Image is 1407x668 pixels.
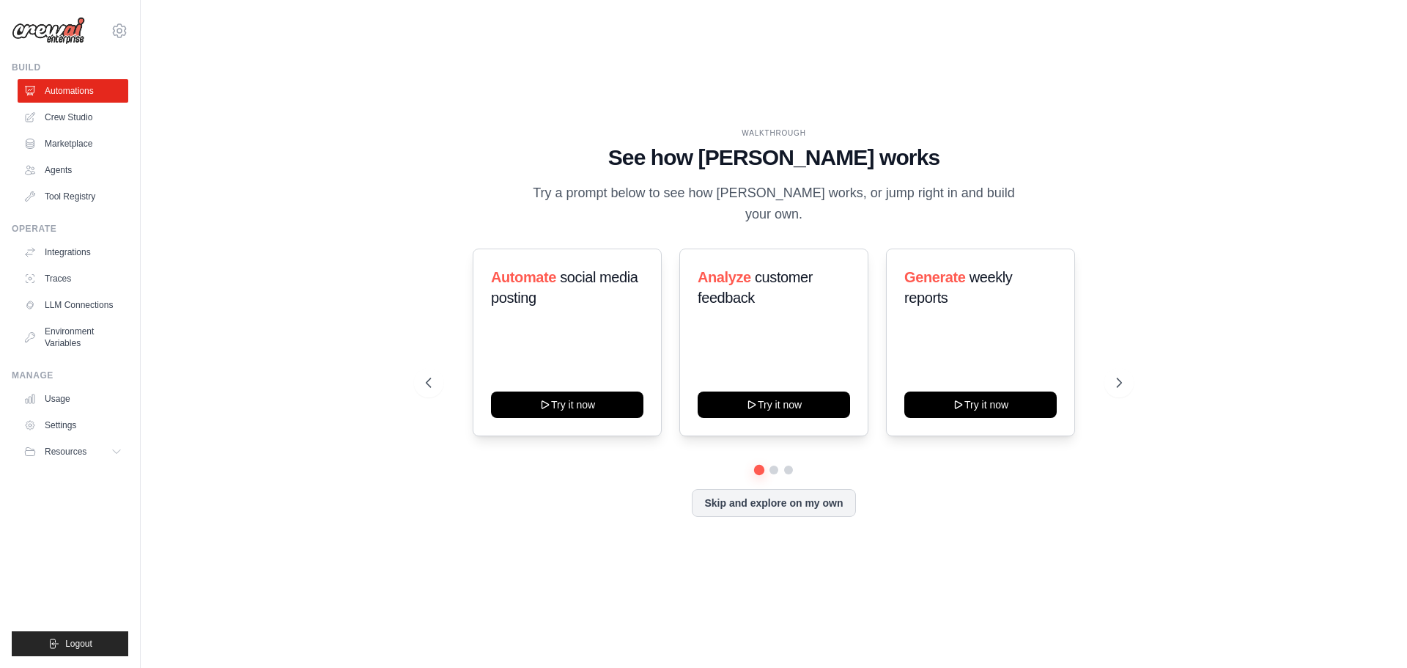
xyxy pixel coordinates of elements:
a: Marketplace [18,132,128,155]
div: Widget de chat [1334,598,1407,668]
span: customer feedback [698,269,813,306]
span: Generate [904,269,966,285]
a: Environment Variables [18,320,128,355]
span: Analyze [698,269,751,285]
iframe: Chat Widget [1334,598,1407,668]
h1: See how [PERSON_NAME] works [426,144,1122,171]
a: Settings [18,414,128,437]
p: Try a prompt below to see how [PERSON_NAME] works, or jump right in and build your own. [528,183,1020,226]
a: Traces [18,267,128,290]
span: Resources [45,446,86,458]
button: Resources [18,440,128,463]
span: Logout [65,638,92,650]
button: Try it now [491,392,643,418]
button: Skip and explore on my own [692,489,855,517]
a: Integrations [18,241,128,264]
a: Automations [18,79,128,103]
div: Operate [12,223,128,235]
button: Try it now [698,392,850,418]
div: Manage [12,370,128,381]
a: Crew Studio [18,106,128,129]
img: Logo [12,17,85,45]
button: Try it now [904,392,1057,418]
div: Build [12,62,128,73]
span: social media posting [491,269,638,306]
a: Usage [18,387,128,411]
a: LLM Connections [18,293,128,317]
span: Automate [491,269,556,285]
button: Logout [12,631,128,656]
a: Tool Registry [18,185,128,208]
div: WALKTHROUGH [426,128,1122,139]
a: Agents [18,158,128,182]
